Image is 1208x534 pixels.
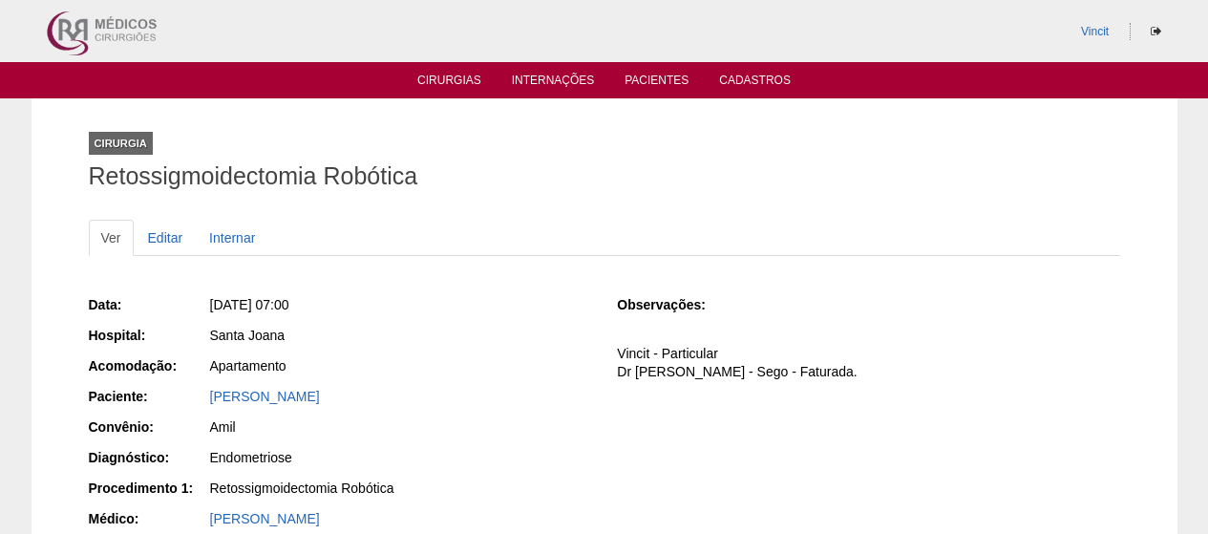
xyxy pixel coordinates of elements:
[210,389,320,404] a: [PERSON_NAME]
[89,326,208,345] div: Hospital:
[89,164,1120,188] h1: Retossigmoidectomia Robótica
[625,74,689,93] a: Pacientes
[210,356,591,375] div: Apartamento
[89,509,208,528] div: Médico:
[210,297,289,312] span: [DATE] 07:00
[210,448,591,467] div: Endometriose
[210,479,591,498] div: Retossigmoidectomia Robótica
[210,326,591,345] div: Santa Joana
[89,387,208,406] div: Paciente:
[512,74,595,93] a: Internações
[719,74,791,93] a: Cadastros
[197,220,267,256] a: Internar
[210,417,591,437] div: Amil
[136,220,196,256] a: Editar
[417,74,481,93] a: Cirurgias
[1151,26,1161,37] i: Sair
[89,356,208,375] div: Acomodação:
[617,295,736,314] div: Observações:
[89,220,134,256] a: Ver
[617,345,1119,381] p: Vincit - Particular Dr [PERSON_NAME] - Sego - Faturada.
[89,132,153,155] div: Cirurgia
[89,448,208,467] div: Diagnóstico:
[1081,25,1109,38] a: Vincit
[210,511,320,526] a: [PERSON_NAME]
[89,417,208,437] div: Convênio:
[89,295,208,314] div: Data:
[89,479,208,498] div: Procedimento 1:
